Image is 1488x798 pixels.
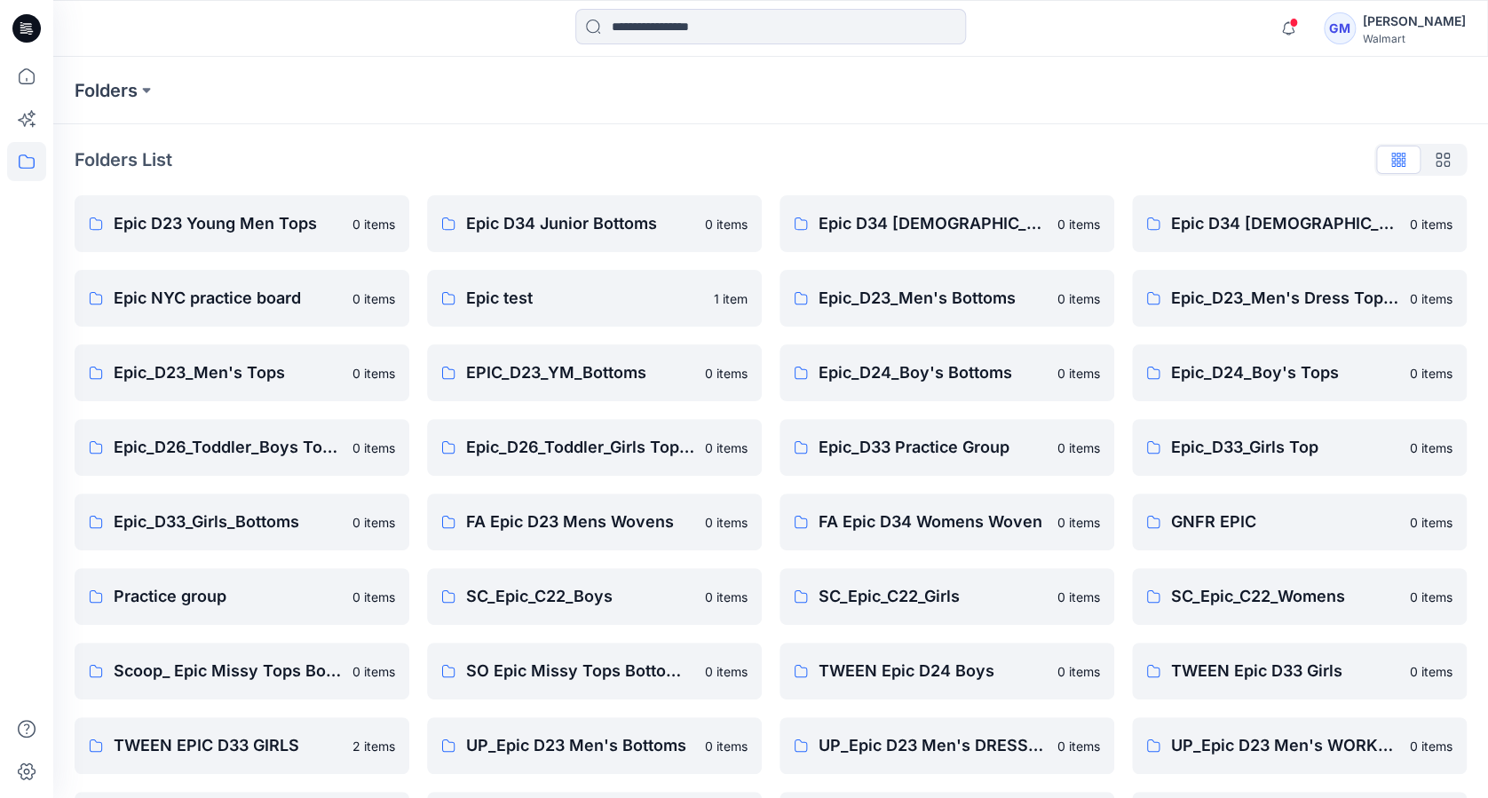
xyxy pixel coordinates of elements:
a: Epic_D33_Girls Top0 items [1132,419,1467,476]
p: SO Epic Missy Tops Bottoms Dress [466,659,694,683]
p: 0 items [1057,588,1100,606]
a: SC_Epic_C22_Girls0 items [780,568,1114,625]
p: TWEEN Epic D33 Girls [1171,659,1399,683]
p: Epic_D33_Girls_Bottoms [114,510,342,534]
p: GNFR EPIC [1171,510,1399,534]
p: TWEEN EPIC D33 GIRLS [114,733,342,758]
a: Epic_D23_Men's Dress Top and Bottoms0 items [1132,270,1467,327]
p: 2 items [352,737,395,755]
p: SC_Epic_C22_Girls [819,584,1047,609]
p: SC_Epic_C22_Boys [466,584,694,609]
p: 0 items [352,364,395,383]
p: TWEEN Epic D24 Boys [819,659,1047,683]
p: 0 items [352,513,395,532]
a: SC_Epic_C22_Boys0 items [427,568,762,625]
p: Epic_D26_Toddler_Girls Tops & Bottoms [466,435,694,460]
p: Epic D34 [DEMOGRAPHIC_DATA] Tops [1171,211,1399,236]
p: 0 items [705,439,748,457]
p: 0 items [1410,513,1452,532]
p: 0 items [705,215,748,233]
p: EPIC_D23_YM_Bottoms [466,360,694,385]
a: FA Epic D23 Mens Wovens0 items [427,494,762,550]
p: Folders List [75,146,172,173]
p: 1 item [714,289,748,308]
p: 0 items [705,588,748,606]
a: FA Epic D34 Womens Woven0 items [780,494,1114,550]
p: Epic D34 Junior Bottoms [466,211,694,236]
a: Epic_D23_Men's Bottoms0 items [780,270,1114,327]
p: 0 items [1057,364,1100,383]
p: 0 items [1410,289,1452,308]
div: GM [1324,12,1356,44]
a: SO Epic Missy Tops Bottoms Dress0 items [427,643,762,699]
a: GNFR EPIC0 items [1132,494,1467,550]
p: SC_Epic_C22_Womens [1171,584,1399,609]
a: Epic_D26_Toddler_Boys Tops & Bottoms0 items [75,419,409,476]
a: TWEEN EPIC D33 GIRLS2 items [75,717,409,774]
a: TWEEN Epic D33 Girls0 items [1132,643,1467,699]
p: 0 items [1410,439,1452,457]
a: Epic_D24_Boy's Bottoms0 items [780,344,1114,401]
p: Epic test [466,286,703,311]
p: 0 items [1410,364,1452,383]
a: TWEEN Epic D24 Boys0 items [780,643,1114,699]
a: Epic_D24_Boy's Tops0 items [1132,344,1467,401]
p: Scoop_ Epic Missy Tops Bottoms Dress [114,659,342,683]
p: 0 items [705,662,748,681]
p: Epic_D23_Men's Dress Top and Bottoms [1171,286,1399,311]
a: Epic_D23_Men's Tops0 items [75,344,409,401]
div: [PERSON_NAME] [1363,11,1466,32]
a: UP_Epic D23 Men's WORKWEAR0 items [1132,717,1467,774]
p: Epic_D24_Boy's Tops [1171,360,1399,385]
p: Epic D34 [DEMOGRAPHIC_DATA] Bottoms [819,211,1047,236]
a: Folders [75,78,138,103]
p: 0 items [705,513,748,532]
a: Epic_D26_Toddler_Girls Tops & Bottoms0 items [427,419,762,476]
p: Epic_D23_Men's Tops [114,360,342,385]
p: 0 items [1057,289,1100,308]
a: Epic_D33_Girls_Bottoms0 items [75,494,409,550]
p: 0 items [1057,215,1100,233]
p: Practice group [114,584,342,609]
a: EPIC_D23_YM_Bottoms0 items [427,344,762,401]
p: 0 items [1057,737,1100,755]
p: UP_Epic D23 Men's Bottoms [466,733,694,758]
p: FA Epic D34 Womens Woven [819,510,1047,534]
p: UP_Epic D23 Men's WORKWEAR [1171,733,1399,758]
a: Epic_D33 Practice Group0 items [780,419,1114,476]
a: SC_Epic_C22_Womens0 items [1132,568,1467,625]
p: 0 items [352,439,395,457]
p: 0 items [352,289,395,308]
p: 0 items [1410,662,1452,681]
p: 0 items [1410,588,1452,606]
p: 0 items [1410,737,1452,755]
a: UP_Epic D23 Men's DRESSWEAR0 items [780,717,1114,774]
p: Epic_D23_Men's Bottoms [819,286,1047,311]
p: 0 items [1057,662,1100,681]
p: 0 items [1410,215,1452,233]
a: Epic D34 Junior Bottoms0 items [427,195,762,252]
p: UP_Epic D23 Men's DRESSWEAR [819,733,1047,758]
p: FA Epic D23 Mens Wovens [466,510,694,534]
p: Epic_D33_Girls Top [1171,435,1399,460]
a: Epic NYC practice board0 items [75,270,409,327]
a: Epic D23 Young Men Tops0 items [75,195,409,252]
a: Epic D34 [DEMOGRAPHIC_DATA] Tops0 items [1132,195,1467,252]
p: 0 items [1057,439,1100,457]
p: Epic NYC practice board [114,286,342,311]
p: Epic_D26_Toddler_Boys Tops & Bottoms [114,435,342,460]
p: 0 items [352,215,395,233]
p: 0 items [352,662,395,681]
a: UP_Epic D23 Men's Bottoms0 items [427,717,762,774]
p: Epic_D24_Boy's Bottoms [819,360,1047,385]
a: Scoop_ Epic Missy Tops Bottoms Dress0 items [75,643,409,699]
div: Walmart [1363,32,1466,45]
a: Epic D34 [DEMOGRAPHIC_DATA] Bottoms0 items [780,195,1114,252]
a: Practice group0 items [75,568,409,625]
p: 0 items [705,364,748,383]
p: 0 items [352,588,395,606]
p: 0 items [1057,513,1100,532]
p: Epic_D33 Practice Group [819,435,1047,460]
p: Epic D23 Young Men Tops [114,211,342,236]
